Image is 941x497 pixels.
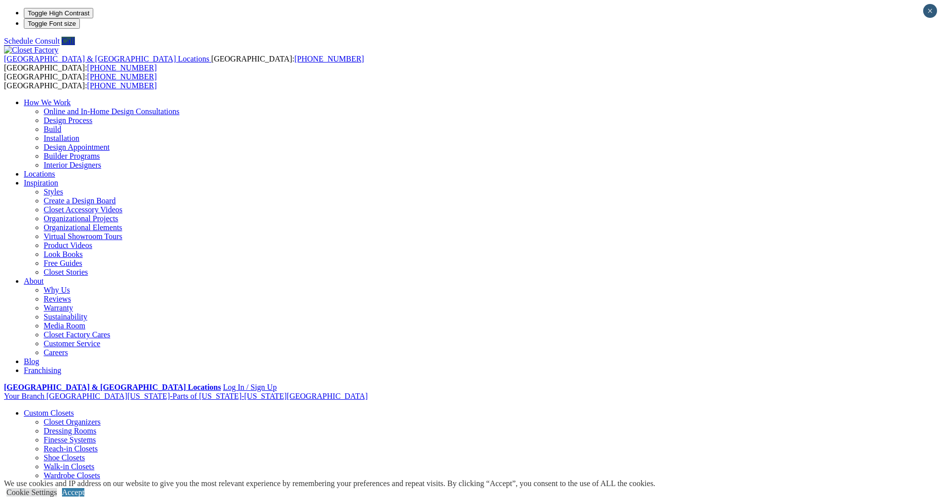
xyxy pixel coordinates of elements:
a: Styles [44,187,63,196]
a: Warranty [44,304,73,312]
button: Toggle High Contrast [24,8,93,18]
a: How We Work [24,98,71,107]
a: [PHONE_NUMBER] [87,63,157,72]
span: Toggle High Contrast [28,9,89,17]
button: Toggle Font size [24,18,80,29]
a: Dressing Rooms [44,427,96,435]
a: Walk-in Closets [44,462,94,471]
a: Customer Service [44,339,100,348]
a: Organizational Projects [44,214,118,223]
a: Sustainability [44,312,87,321]
a: About [24,277,44,285]
a: Shoe Closets [44,453,85,462]
a: Free Guides [44,259,82,267]
a: Design Appointment [44,143,110,151]
a: [GEOGRAPHIC_DATA] & [GEOGRAPHIC_DATA] Locations [4,55,211,63]
a: Online and In-Home Design Consultations [44,107,180,116]
a: Builder Programs [44,152,100,160]
a: Custom Closets [24,409,74,417]
a: Schedule Consult [4,37,60,45]
a: Inspiration [24,179,58,187]
a: Interior Designers [44,161,101,169]
a: [PHONE_NUMBER] [294,55,364,63]
a: Why Us [44,286,70,294]
a: Locations [24,170,55,178]
a: Accept [62,488,84,497]
a: Media Room [44,321,85,330]
a: Franchising [24,366,62,374]
a: Closet Accessory Videos [44,205,123,214]
div: We use cookies and IP address on our website to give you the most relevant experience by remember... [4,479,655,488]
a: Careers [44,348,68,357]
img: Closet Factory [4,46,59,55]
a: Log In / Sign Up [223,383,276,391]
a: Create a Design Board [44,196,116,205]
a: Virtual Showroom Tours [44,232,123,241]
span: [GEOGRAPHIC_DATA]: [GEOGRAPHIC_DATA]: [4,72,157,90]
a: Design Process [44,116,92,124]
span: Your Branch [4,392,44,400]
a: Your Branch [GEOGRAPHIC_DATA][US_STATE]-Parts of [US_STATE]-[US_STATE][GEOGRAPHIC_DATA] [4,392,368,400]
span: [GEOGRAPHIC_DATA]: [GEOGRAPHIC_DATA]: [4,55,364,72]
a: Closet Factory Cares [44,330,110,339]
a: Build [44,125,62,133]
a: [PHONE_NUMBER] [87,81,157,90]
span: [GEOGRAPHIC_DATA][US_STATE]-Parts of [US_STATE]-[US_STATE][GEOGRAPHIC_DATA] [46,392,368,400]
a: Cookie Settings [6,488,57,497]
a: Product Videos [44,241,92,249]
a: Call [62,37,75,45]
a: Closet Organizers [44,418,101,426]
span: Toggle Font size [28,20,76,27]
a: [PHONE_NUMBER] [87,72,157,81]
a: [GEOGRAPHIC_DATA] & [GEOGRAPHIC_DATA] Locations [4,383,221,391]
a: Finesse Systems [44,435,96,444]
a: Blog [24,357,39,366]
a: Closet Stories [44,268,88,276]
a: Organizational Elements [44,223,122,232]
span: [GEOGRAPHIC_DATA] & [GEOGRAPHIC_DATA] Locations [4,55,209,63]
a: Reviews [44,295,71,303]
a: Look Books [44,250,83,258]
a: Wardrobe Closets [44,471,100,480]
a: Installation [44,134,79,142]
button: Close [923,4,937,18]
a: Reach-in Closets [44,444,98,453]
